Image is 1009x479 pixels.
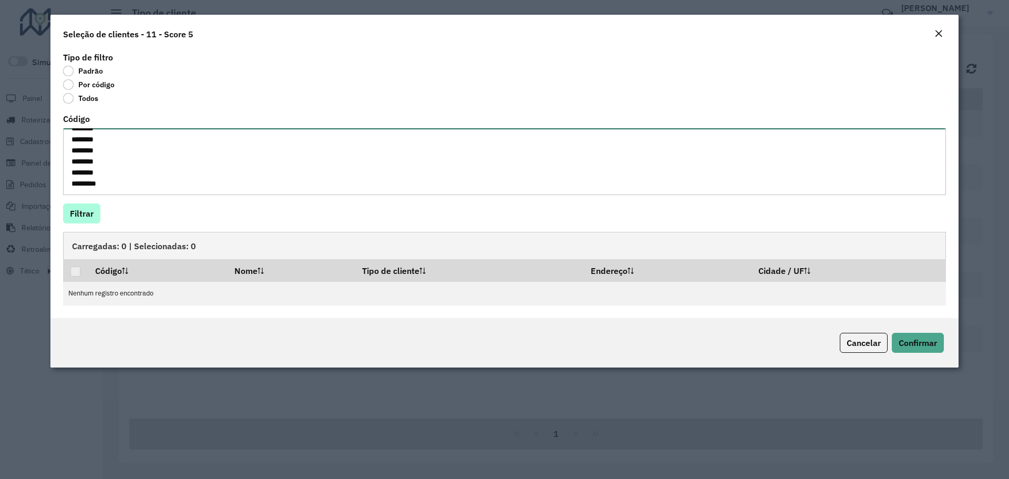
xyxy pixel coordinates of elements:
[88,259,226,281] th: Código
[63,66,103,76] label: Padrão
[899,338,937,348] span: Confirmar
[892,333,944,353] button: Confirmar
[355,259,583,281] th: Tipo de cliente
[227,259,355,281] th: Nome
[847,338,881,348] span: Cancelar
[63,51,113,64] label: Tipo de filtro
[751,259,946,281] th: Cidade / UF
[931,27,946,41] button: Close
[840,333,888,353] button: Cancelar
[583,259,751,281] th: Endereço
[63,93,98,104] label: Todos
[63,113,90,125] label: Código
[63,79,115,90] label: Por código
[934,29,943,38] em: Fechar
[63,28,193,40] h4: Seleção de clientes - 11 - Score 5
[63,203,100,223] button: Filtrar
[63,232,946,259] div: Carregadas: 0 | Selecionadas: 0
[63,282,946,305] td: Nenhum registro encontrado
